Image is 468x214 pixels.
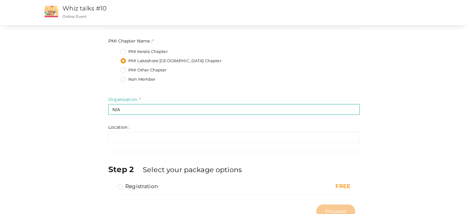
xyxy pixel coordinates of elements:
label: PMI Kerala Chapter [121,49,168,55]
img: event2.png [45,6,58,17]
label: Non Member [121,76,155,83]
label: Organization : [108,96,141,103]
label: Location : [108,124,130,130]
a: Whiz talks #10 [62,5,107,12]
label: Registration [118,183,158,190]
label: Step 2 [108,164,142,175]
label: PMI Lakeshore [GEOGRAPHIC_DATA] Chapter [121,58,221,64]
div: FREE [281,183,350,191]
label: PMI Chapter Name : [108,38,154,44]
label: PMI Other Chapter [121,67,166,73]
label: Select your package options [143,165,242,175]
p: Online Event [62,14,297,19]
